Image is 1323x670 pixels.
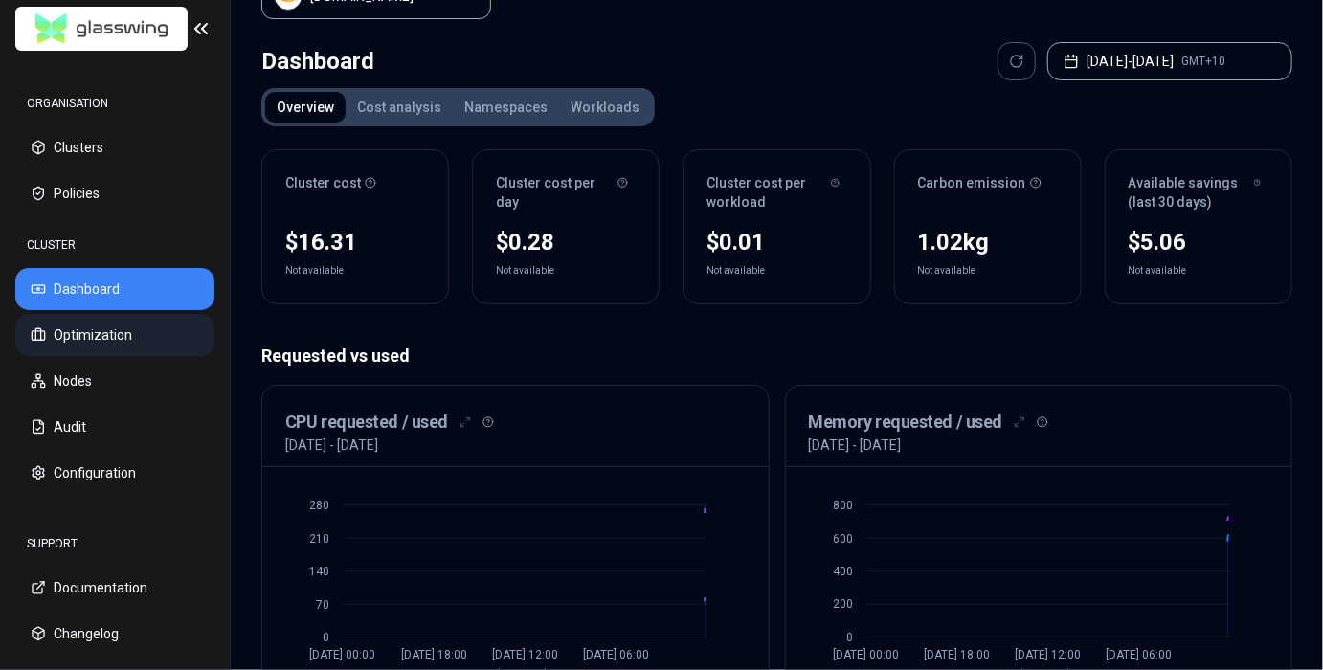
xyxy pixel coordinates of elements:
[832,598,852,612] tspan: 200
[15,452,214,494] button: Configuration
[1181,54,1225,69] span: GMT+10
[706,173,846,212] div: Cluster cost per workload
[918,227,1058,257] div: 1.02 kg
[285,227,425,257] div: $16.31
[261,42,374,80] div: Dashboard
[845,631,852,644] tspan: 0
[496,227,636,257] div: $0.28
[809,435,902,455] p: [DATE] - [DATE]
[15,314,214,356] button: Optimization
[924,648,990,661] tspan: [DATE] 18:00
[1047,42,1292,80] button: [DATE]-[DATE]GMT+10
[15,525,214,563] div: SUPPORT
[15,406,214,448] button: Audit
[453,92,559,123] button: Namespaces
[706,227,846,257] div: $0.01
[809,409,1003,435] h3: Memory requested / used
[15,172,214,214] button: Policies
[1015,648,1081,661] tspan: [DATE] 12:00
[496,173,636,212] div: Cluster cost per day
[285,173,425,192] div: Cluster cost
[28,7,176,52] img: GlassWing
[833,648,899,661] tspan: [DATE] 00:00
[706,261,765,280] div: Not available
[265,92,346,123] button: Overview
[583,648,649,661] tspan: [DATE] 06:00
[309,499,329,512] tspan: 280
[316,598,329,612] tspan: 70
[309,532,329,546] tspan: 210
[918,261,976,280] div: Not available
[1129,173,1268,212] div: Available savings (last 30 days)
[832,565,852,578] tspan: 400
[918,173,1058,192] div: Carbon emission
[496,261,554,280] div: Not available
[346,92,453,123] button: Cost analysis
[15,84,214,123] div: ORGANISATION
[285,261,344,280] div: Not available
[559,92,651,123] button: Workloads
[309,648,375,661] tspan: [DATE] 00:00
[285,409,448,435] h3: CPU requested / used
[15,268,214,310] button: Dashboard
[15,567,214,609] button: Documentation
[15,360,214,402] button: Nodes
[285,435,378,455] p: [DATE] - [DATE]
[15,126,214,168] button: Clusters
[15,226,214,264] div: CLUSTER
[323,631,329,644] tspan: 0
[492,648,558,661] tspan: [DATE] 12:00
[261,343,1292,369] p: Requested vs used
[1107,648,1173,661] tspan: [DATE] 06:00
[15,613,214,655] button: Changelog
[1129,261,1187,280] div: Not available
[309,565,329,578] tspan: 140
[832,499,852,512] tspan: 800
[832,532,852,546] tspan: 600
[1129,227,1268,257] div: $5.06
[401,648,467,661] tspan: [DATE] 18:00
